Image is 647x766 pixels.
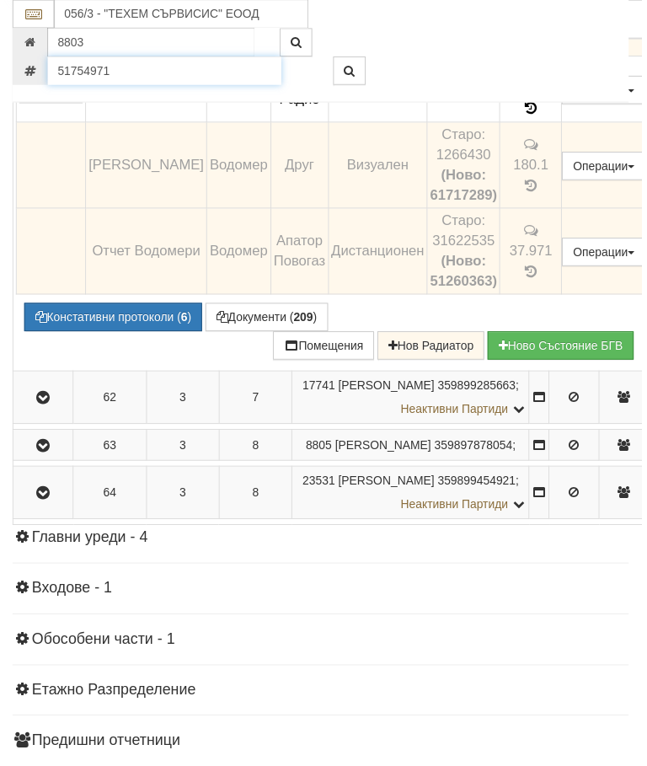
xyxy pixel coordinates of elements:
[527,179,545,196] span: История на показанията
[295,375,534,428] td: ;
[308,442,334,456] span: Партида №
[183,313,190,327] b: 6
[338,442,435,456] span: [PERSON_NAME]
[74,375,147,428] td: 62
[207,306,331,335] button: Документи (209)
[74,434,147,465] td: 63
[331,124,430,211] td: Визуален
[514,246,557,262] span: 37.971
[438,442,516,456] span: 359897878054
[305,383,338,396] span: Партида №
[275,335,378,363] button: Помещения
[381,335,489,363] button: Нов Радиатор
[254,394,261,408] span: 7
[295,471,534,524] td: ;
[93,245,201,261] span: Отчет Водомери
[295,434,534,465] td: ;
[273,124,331,211] td: Друг
[89,158,206,174] span: [PERSON_NAME]
[527,102,545,118] span: История на показанията
[305,479,338,492] span: Партида №
[431,124,505,211] td: Устройство със сериен номер 1266430 беше подменено от устройство със сериен номер 61717289
[209,124,274,211] td: Водомер
[24,306,204,335] button: Констативни протоколи (6)
[209,211,274,297] td: Водомер
[434,169,501,205] b: (Ново: 61717289)
[147,434,221,465] td: 3
[404,502,513,516] span: Неактивни Партиди
[527,266,545,282] span: История на показанията
[404,406,513,420] span: Неактивни Партиди
[297,313,316,327] b: 209
[48,57,284,86] input: Сериен номер
[331,211,430,297] td: Дистанционен
[254,490,261,504] span: 8
[527,225,545,241] span: История на забележките
[441,479,520,492] span: 359899454921
[341,383,438,396] span: [PERSON_NAME]
[48,29,257,57] input: Партида №
[147,471,221,524] td: 3
[341,479,438,492] span: [PERSON_NAME]
[13,586,634,603] h4: Входове - 1
[254,442,261,456] span: 8
[492,335,639,363] button: Новo Състояние БГВ
[74,471,147,524] td: 64
[441,383,520,396] span: 359899285663
[273,211,331,297] td: Апатор Повогаз
[13,534,634,551] h4: Главни уреди - 4
[13,637,634,654] h4: Обособени части - 1
[13,739,634,756] h4: Предишни отчетници
[13,688,634,705] h4: Етажно Разпределение
[147,375,221,428] td: 3
[434,255,501,292] b: (Ново: 51260363)
[518,159,553,175] span: 180.1
[431,211,505,297] td: Устройство със сериен номер 31622535 беше подменено от устройство със сериен номер 51260363
[527,138,545,154] span: История на забележките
